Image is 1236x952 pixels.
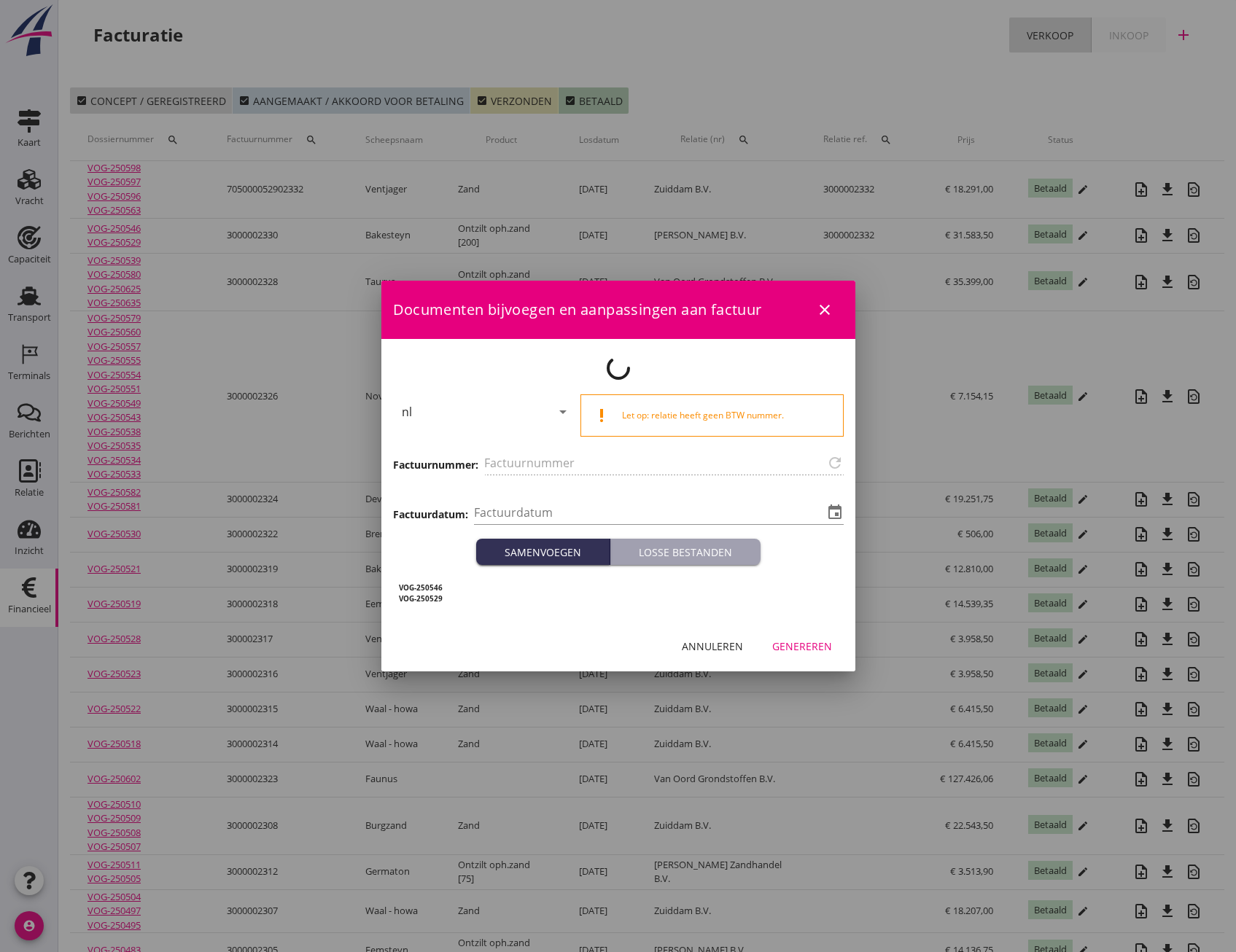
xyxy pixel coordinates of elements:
i: priority_high [593,407,610,424]
div: Losse bestanden [616,545,755,560]
div: Samenvoegen [482,545,604,560]
div: Annuleren [682,639,743,654]
div: Let op: relatie heeft geen BTW nummer. [622,409,831,422]
div: Genereren [772,639,832,654]
button: Annuleren [670,633,755,660]
h3: Factuurnummer: [393,457,478,472]
button: Losse bestanden [610,539,761,565]
div: Documenten bijvoegen en aanpassingen aan factuur [381,281,855,339]
button: Samenvoegen [476,539,610,565]
div: nl [402,405,412,418]
h3: Factuurdatum: [393,507,468,522]
input: Factuurdatum [474,501,823,524]
h5: VOG-250546 [399,582,838,593]
i: close [816,301,833,319]
button: Genereren [761,633,844,660]
h5: VOG-250529 [399,593,838,604]
i: event [826,504,844,521]
i: arrow_drop_down [554,403,572,421]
